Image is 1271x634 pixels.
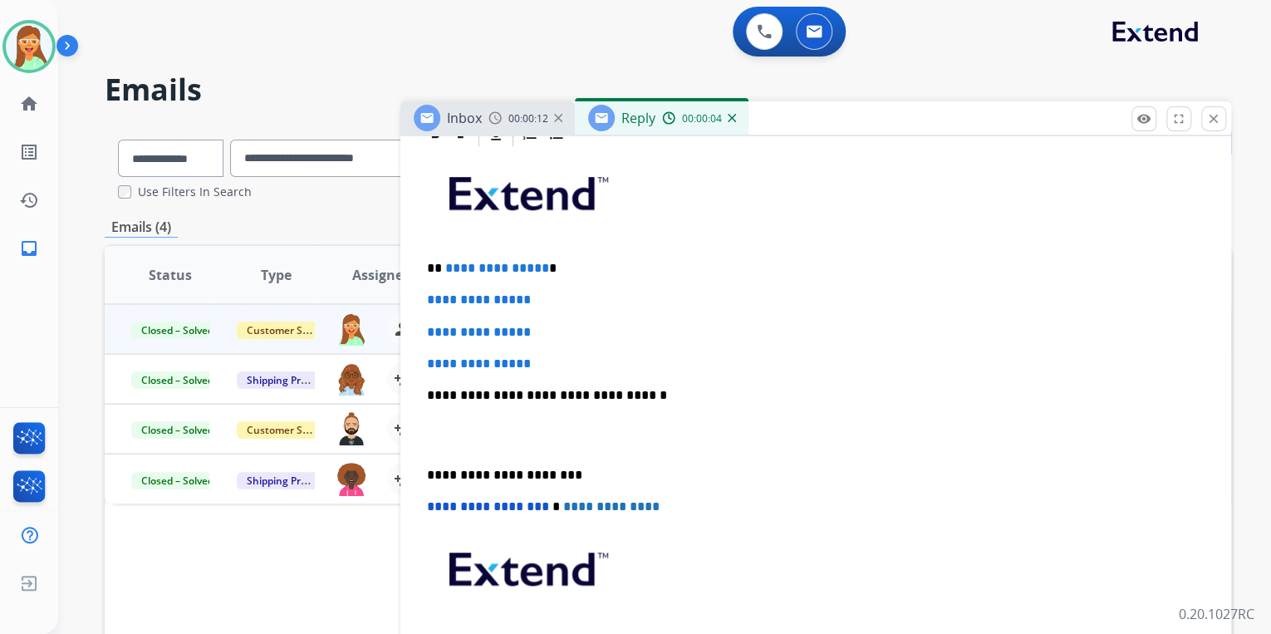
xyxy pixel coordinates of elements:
img: agent-avatar [336,362,367,396]
span: Assignee [352,265,410,285]
span: Customer Support [237,322,345,339]
mat-icon: person_remove [394,319,414,339]
img: agent-avatar [336,312,367,346]
span: Closed – Solved [131,472,223,489]
mat-icon: home [19,94,39,114]
span: Reply [621,109,655,127]
mat-icon: list_alt [19,142,39,162]
span: Closed – Solved [131,371,223,389]
mat-icon: person_add [394,469,414,489]
p: Emails (4) [105,217,178,238]
mat-icon: person_add [394,419,414,439]
mat-icon: fullscreen [1171,111,1186,126]
mat-icon: history [19,190,39,210]
img: agent-avatar [336,412,367,445]
label: Use Filters In Search [138,184,252,200]
span: Inbox [447,109,482,127]
span: Closed – Solved [131,322,223,339]
span: Shipping Protection [237,472,351,489]
mat-icon: close [1206,111,1221,126]
h2: Emails [105,73,1231,106]
mat-icon: remove_red_eye [1136,111,1151,126]
p: 0.20.1027RC [1179,604,1254,624]
img: agent-avatar [336,463,367,496]
mat-icon: inbox [19,238,39,258]
span: 00:00:04 [682,112,722,125]
span: Closed – Solved [131,421,223,439]
mat-icon: person_add [394,369,414,389]
span: Shipping Protection [237,371,351,389]
span: Status [149,265,192,285]
span: Customer Support [237,421,345,439]
span: 00:00:12 [508,112,548,125]
span: Type [261,265,292,285]
img: avatar [6,23,52,70]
